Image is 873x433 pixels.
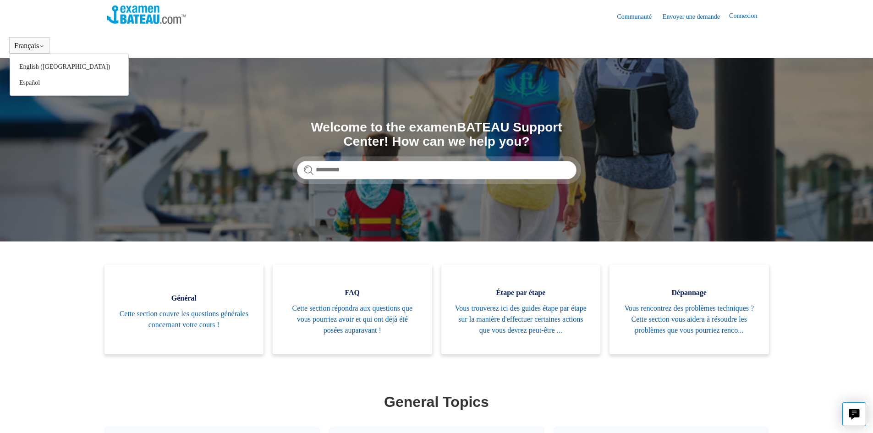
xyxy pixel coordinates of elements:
[297,161,577,179] input: Rechercher
[107,5,186,24] img: Page d’accueil du Centre d’aide Examen Bateau
[842,402,866,426] button: Live chat
[297,121,577,149] h1: Welcome to the examenBATEAU Support Center! How can we help you?
[286,303,418,336] span: Cette section répondra aux questions que vous pourriez avoir et qui ont déjà été posées auparavant !
[286,287,418,298] span: FAQ
[455,303,587,336] span: Vous trouverez ici des guides étape par étape sur la manière d'effectuer certaines actions que vo...
[663,12,729,22] a: Envoyer une demande
[441,264,601,354] a: Étape par étape Vous trouverez ici des guides étape par étape sur la manière d'effectuer certaine...
[617,12,660,22] a: Communauté
[609,264,769,354] a: Dépannage Vous rencontrez des problèmes techniques ? Cette section vous aidera à résoudre les pro...
[455,287,587,298] span: Étape par étape
[118,308,250,330] span: Cette section couvre les questions générales concernant votre cours !
[729,11,766,22] a: Connexion
[10,75,128,91] a: Español
[118,293,250,304] span: Général
[623,287,755,298] span: Dépannage
[107,391,767,413] h1: General Topics
[273,264,432,354] a: FAQ Cette section répondra aux questions que vous pourriez avoir et qui ont déjà été posées aupar...
[623,303,755,336] span: Vous rencontrez des problèmes techniques ? Cette section vous aidera à résoudre les problèmes que...
[104,264,264,354] a: Général Cette section couvre les questions générales concernant votre cours !
[10,59,128,75] a: English ([GEOGRAPHIC_DATA])
[14,42,44,50] button: Français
